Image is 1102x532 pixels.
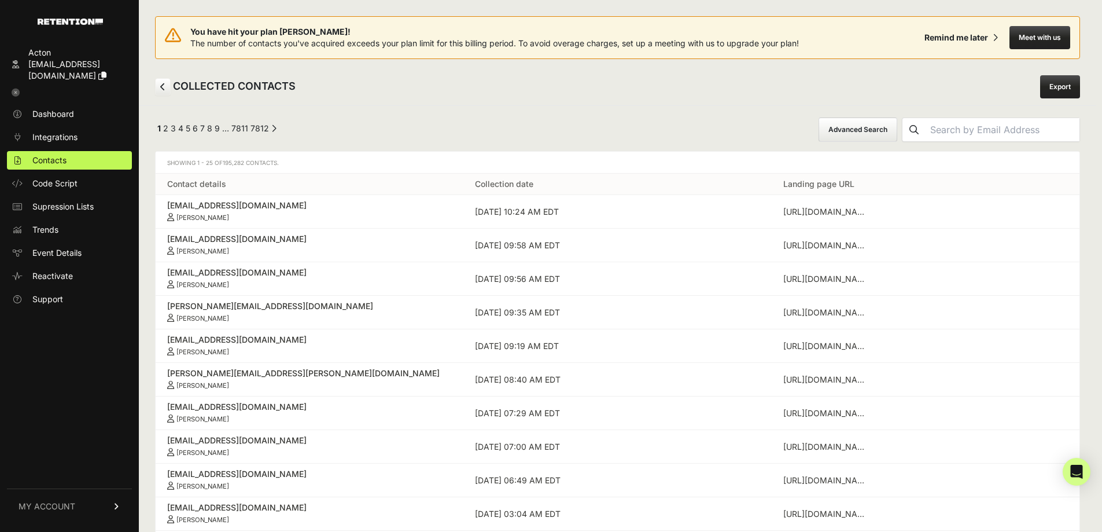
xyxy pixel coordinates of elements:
div: https://www.acton.org/pub/commentary/2008/12/10/church-and-terror-state [783,374,870,386]
span: The number of contacts you've acquired exceeds your plan limit for this billing period. To avoid ... [190,38,799,48]
span: Integrations [32,131,78,143]
a: Acton [EMAIL_ADDRESS][DOMAIN_NAME] [7,43,132,85]
a: [EMAIL_ADDRESS][DOMAIN_NAME] [PERSON_NAME] [167,435,452,457]
span: Dashboard [32,108,74,120]
div: https://www.acton.org/about/author/ismael-hernandez [783,475,870,486]
div: [EMAIL_ADDRESS][DOMAIN_NAME] [167,468,452,480]
span: MY ACCOUNT [19,501,75,512]
button: Remind me later [920,27,1003,48]
small: [PERSON_NAME] [176,516,229,524]
div: https://www.acton.org/about [783,307,870,318]
td: [DATE] 08:40 AM EDT [463,363,771,397]
span: Event Details [32,247,82,259]
a: Page 6 [193,123,198,133]
td: [DATE] 09:56 AM EDT [463,262,771,296]
a: Supression Lists [7,197,132,216]
div: https://www.acton.org/pub/commentary/2017/03/15/5-ways-church-can-help-poor [783,340,870,352]
div: Pagination [155,123,277,137]
td: [DATE] 09:58 AM EDT [463,229,771,262]
span: Support [32,293,63,305]
td: [DATE] 09:35 AM EDT [463,296,771,329]
div: https://www.acton.org/publications/transatlantic/2018/05/16/catholic-cardinal-karl-marx-source-ca... [783,240,870,251]
a: [EMAIL_ADDRESS][DOMAIN_NAME] [PERSON_NAME] [167,334,452,356]
div: Acton [28,47,127,58]
a: Support [7,290,132,309]
div: [EMAIL_ADDRESS][DOMAIN_NAME] [167,334,452,346]
small: [PERSON_NAME] [176,214,229,222]
a: Page 5 [186,123,190,133]
span: 195,282 Contacts. [223,159,279,166]
a: Contacts [7,151,132,170]
span: Trends [32,224,58,236]
small: [PERSON_NAME] [176,247,229,255]
a: Page 2 [163,123,168,133]
small: [PERSON_NAME] [176,281,229,289]
td: [DATE] 07:00 AM EDT [463,430,771,464]
a: Page 9 [215,123,220,133]
td: [DATE] 10:24 AM EDT [463,195,771,229]
em: Page 1 [157,123,161,133]
td: [DATE] 07:29 AM EDT [463,397,771,430]
a: Code Script [7,174,132,193]
a: [PERSON_NAME][EMAIL_ADDRESS][DOMAIN_NAME] [PERSON_NAME] [167,300,452,322]
a: Export [1040,75,1080,98]
span: Contacts [32,155,67,166]
div: https://www.acton.org/religion-liberty/volume-35-number-4/universal-basic-community-now?fbclid=Iw... [783,441,870,453]
div: Open Intercom Messenger [1063,458,1090,486]
span: Showing 1 - 25 of [167,159,279,166]
small: [PERSON_NAME] [176,348,229,356]
button: Advanced Search [819,118,897,142]
a: Page 7811 [231,123,248,133]
div: https://www.acton.org/pub/commentary/2007/05/30/population-and-poverty [783,206,870,218]
div: [EMAIL_ADDRESS][DOMAIN_NAME] [167,435,452,446]
div: https://www.acton.org/double-edged-sword-power-word-ruth-11617 [783,408,870,419]
span: Supression Lists [32,201,94,212]
a: [EMAIL_ADDRESS][DOMAIN_NAME] [PERSON_NAME] [167,233,452,255]
td: [DATE] 09:19 AM EDT [463,329,771,363]
a: Landing page URL [783,179,854,189]
div: https://www.acton.org/about/author/william-e-simon [783,508,870,520]
a: Page 7812 [250,123,269,133]
h2: COLLECTED CONTACTS [155,78,296,96]
a: Reactivate [7,267,132,285]
div: [EMAIL_ADDRESS][DOMAIN_NAME] [167,401,452,413]
a: [EMAIL_ADDRESS][DOMAIN_NAME] [PERSON_NAME] [167,200,452,222]
td: [DATE] 06:49 AM EDT [463,464,771,497]
a: Collection date [475,179,533,189]
a: Page 8 [207,123,212,133]
a: Page 7 [200,123,205,133]
div: [EMAIL_ADDRESS][DOMAIN_NAME] [167,200,452,211]
a: Event Details [7,244,132,262]
div: [EMAIL_ADDRESS][DOMAIN_NAME] [167,267,452,278]
small: [PERSON_NAME] [176,482,229,490]
a: Trends [7,221,132,239]
a: [EMAIL_ADDRESS][DOMAIN_NAME] [PERSON_NAME] [167,267,452,289]
div: https://www.acton.org/religion-liberty/volume-35-number-4/very-christian-england [783,273,870,285]
a: Page 3 [171,123,176,133]
span: Reactivate [32,270,73,282]
td: [DATE] 03:04 AM EDT [463,497,771,531]
small: [PERSON_NAME] [176,449,229,457]
div: [EMAIL_ADDRESS][DOMAIN_NAME] [167,502,452,513]
div: [EMAIL_ADDRESS][DOMAIN_NAME] [167,233,452,245]
a: [EMAIL_ADDRESS][DOMAIN_NAME] [PERSON_NAME] [167,401,452,423]
a: Dashboard [7,105,132,123]
div: [PERSON_NAME][EMAIL_ADDRESS][DOMAIN_NAME] [167,300,452,312]
small: [PERSON_NAME] [176,381,229,390]
button: Meet with us [1009,26,1070,49]
small: [PERSON_NAME] [176,415,229,423]
span: You have hit your plan [PERSON_NAME]! [190,26,799,38]
a: [EMAIL_ADDRESS][DOMAIN_NAME] [PERSON_NAME] [167,502,452,524]
a: MY ACCOUNT [7,489,132,524]
img: Retention.com [38,19,103,25]
a: Contact details [167,179,226,189]
a: Integrations [7,128,132,146]
span: Code Script [32,178,78,189]
a: Page 4 [178,123,183,133]
span: [EMAIL_ADDRESS][DOMAIN_NAME] [28,59,100,80]
div: [PERSON_NAME][EMAIL_ADDRESS][PERSON_NAME][DOMAIN_NAME] [167,368,452,379]
a: [PERSON_NAME][EMAIL_ADDRESS][PERSON_NAME][DOMAIN_NAME] [PERSON_NAME] [167,368,452,390]
input: Search by Email Address [926,118,1079,141]
span: … [222,123,229,133]
div: Remind me later [924,32,988,43]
